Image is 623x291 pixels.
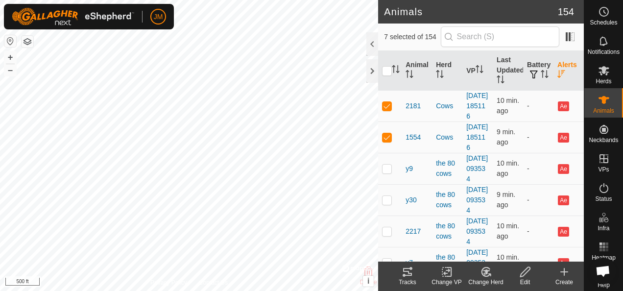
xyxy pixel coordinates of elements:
[523,121,553,153] td: -
[150,278,187,287] a: Privacy Policy
[596,78,611,84] span: Herds
[436,252,458,273] div: the 80 cows
[523,153,553,184] td: -
[406,132,421,143] span: 1554
[427,278,466,287] div: Change VP
[199,278,228,287] a: Contact Us
[558,133,569,143] button: Ae
[592,255,616,261] span: Heatmap
[558,101,569,111] button: Ae
[4,64,16,76] button: –
[598,167,609,172] span: VPs
[406,195,417,205] span: y30
[436,72,444,79] p-sorticon: Activate to sort
[523,90,553,121] td: -
[406,72,413,79] p-sorticon: Activate to sort
[558,227,569,237] button: Ae
[384,6,557,18] h2: Animals
[558,4,574,19] span: 154
[593,108,614,114] span: Animals
[436,158,458,179] div: the 80 cows
[436,101,458,111] div: Cows
[154,12,163,22] span: JM
[497,253,519,271] span: Sep 16, 2025, 11:07 PM
[436,132,458,143] div: Cows
[441,26,559,47] input: Search (S)
[523,51,553,91] th: Battery
[392,67,400,74] p-sorticon: Activate to sort
[462,51,493,91] th: VP
[432,51,462,91] th: Herd
[589,137,618,143] span: Neckbands
[384,32,440,42] span: 7 selected of 154
[4,51,16,63] button: +
[523,247,553,278] td: -
[505,278,545,287] div: Edit
[497,128,515,146] span: Sep 16, 2025, 11:08 PM
[558,164,569,174] button: Ae
[553,51,584,91] th: Alerts
[466,248,488,277] a: [DATE] 093534
[598,225,609,231] span: Infra
[388,278,427,287] div: Tracks
[497,222,519,240] span: Sep 16, 2025, 11:07 PM
[406,258,413,268] span: y7
[497,159,519,177] span: Sep 16, 2025, 11:07 PM
[590,258,616,284] div: Open chat
[466,278,505,287] div: Change Herd
[557,72,565,79] p-sorticon: Activate to sort
[466,123,488,151] a: [DATE] 185116
[4,35,16,47] button: Reset Map
[558,195,569,205] button: Ae
[363,276,374,287] button: i
[22,36,33,48] button: Map Layers
[497,97,519,115] span: Sep 16, 2025, 11:07 PM
[466,186,488,214] a: [DATE] 093534
[406,226,421,237] span: 2217
[598,282,610,288] span: Help
[590,20,617,25] span: Schedules
[588,49,620,55] span: Notifications
[558,258,569,268] button: Ae
[402,51,432,91] th: Animal
[367,277,369,285] span: i
[497,191,515,209] span: Sep 16, 2025, 11:07 PM
[406,101,421,111] span: 2181
[541,72,549,79] p-sorticon: Activate to sort
[523,184,553,216] td: -
[466,154,488,183] a: [DATE] 093534
[12,8,134,25] img: Gallagher Logo
[595,196,612,202] span: Status
[493,51,523,91] th: Last Updated
[497,77,504,85] p-sorticon: Activate to sort
[476,67,483,74] p-sorticon: Activate to sort
[466,92,488,120] a: [DATE] 185116
[436,221,458,242] div: the 80 cows
[466,217,488,245] a: [DATE] 093534
[436,190,458,210] div: the 80 cows
[545,278,584,287] div: Create
[523,216,553,247] td: -
[406,164,413,174] span: y9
